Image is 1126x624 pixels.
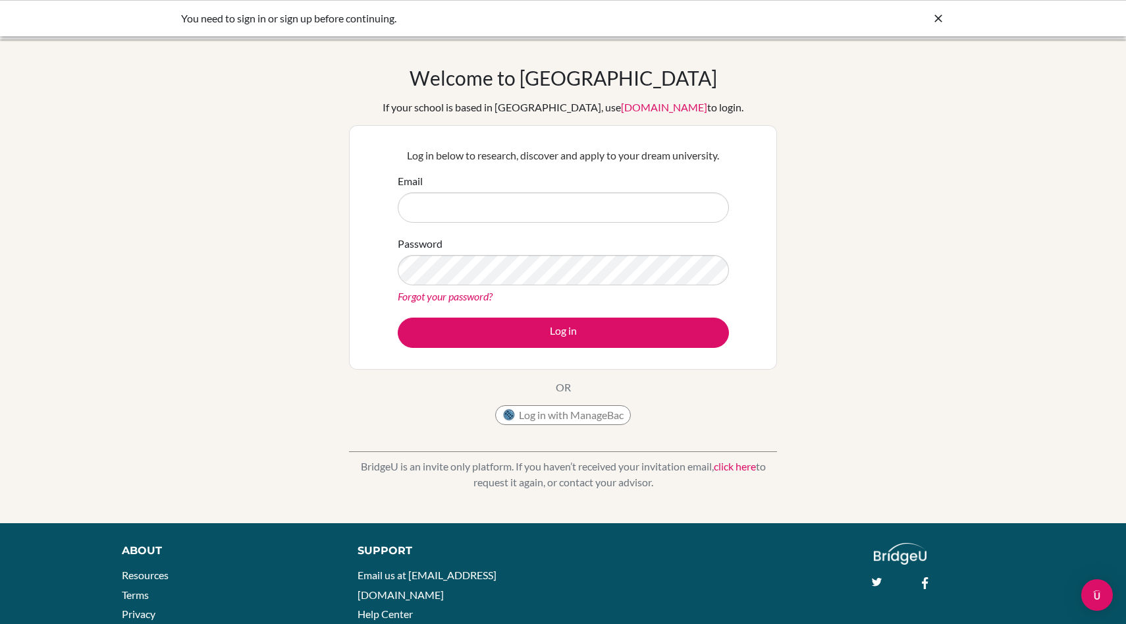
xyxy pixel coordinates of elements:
[122,569,169,581] a: Resources
[358,569,496,601] a: Email us at [EMAIL_ADDRESS][DOMAIN_NAME]
[1081,579,1113,611] div: Open Intercom Messenger
[358,543,549,559] div: Support
[358,608,413,620] a: Help Center
[495,405,631,425] button: Log in with ManageBac
[122,608,155,620] a: Privacy
[398,290,493,302] a: Forgot your password?
[122,543,328,559] div: About
[398,148,729,163] p: Log in below to research, discover and apply to your dream university.
[398,318,729,348] button: Log in
[621,101,707,113] a: [DOMAIN_NAME]
[714,460,756,472] a: click here
[398,173,423,189] label: Email
[122,588,149,601] a: Terms
[349,459,777,490] p: BridgeU is an invite only platform. If you haven’t received your invitation email, to request it ...
[181,11,747,26] div: You need to sign in or sign up before continuing.
[383,99,743,115] div: If your school is based in [GEOGRAPHIC_DATA], use to login.
[398,236,442,252] label: Password
[874,543,927,565] img: logo_white@2x-f4f0deed5e89b7ecb1c2cc34c3e3d731f90f0f143d5ea2071677605dd97b5244.png
[410,66,717,90] h1: Welcome to [GEOGRAPHIC_DATA]
[556,380,571,395] p: OR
